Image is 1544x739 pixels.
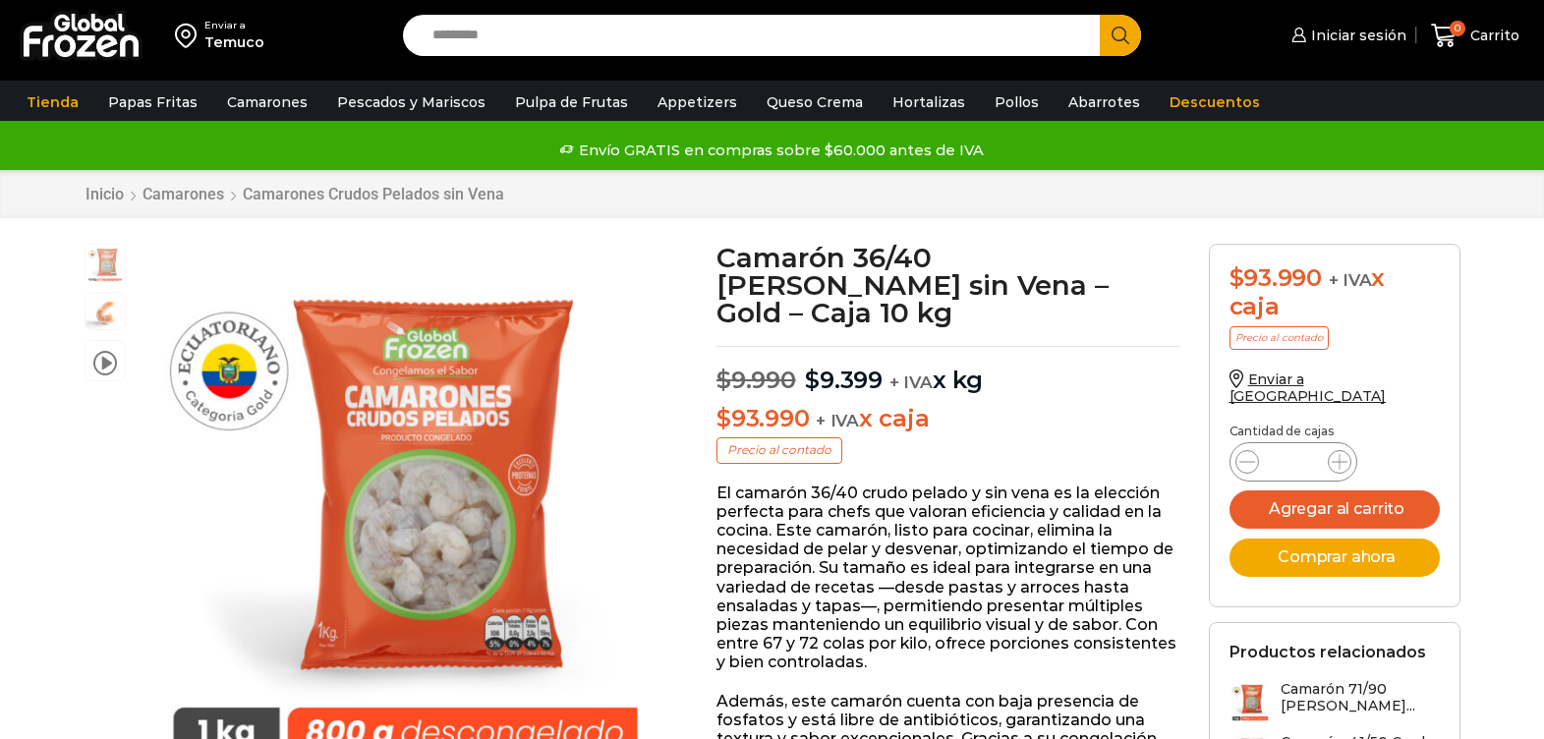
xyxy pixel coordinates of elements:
a: Camarones [217,84,317,121]
span: + IVA [816,411,859,430]
div: x caja [1229,264,1440,321]
a: 0 Carrito [1426,13,1524,59]
a: Abarrotes [1058,84,1150,121]
a: Inicio [85,185,125,203]
span: $ [716,404,731,432]
button: Search button [1100,15,1141,56]
a: Appetizers [648,84,747,121]
a: Camarones Crudos Pelados sin Vena [242,185,505,203]
a: Iniciar sesión [1287,16,1406,55]
p: x kg [716,346,1179,395]
div: Temuco [204,32,264,52]
div: Enviar a [204,19,264,32]
span: $ [716,366,731,394]
a: Hortalizas [883,84,975,121]
span: + IVA [1329,270,1372,290]
p: Precio al contado [716,437,842,463]
span: $ [1229,263,1244,292]
a: Pulpa de Frutas [505,84,638,121]
p: El camarón 36/40 crudo pelado y sin vena es la elección perfecta para chefs que valoran eficienci... [716,483,1179,672]
span: PM04004041 [86,245,125,284]
span: 0 [1450,21,1465,36]
span: camaron-sin-cascara [86,293,125,332]
img: address-field-icon.svg [175,19,204,52]
bdi: 93.990 [716,404,809,432]
a: Pollos [985,84,1049,121]
a: Enviar a [GEOGRAPHIC_DATA] [1229,370,1387,405]
a: Pescados y Mariscos [327,84,495,121]
span: Carrito [1465,26,1519,45]
a: Tienda [17,84,88,121]
a: Camarón 71/90 [PERSON_NAME]... [1229,681,1440,723]
nav: Breadcrumb [85,185,505,203]
bdi: 9.990 [716,366,796,394]
a: Camarones [142,185,225,203]
span: $ [805,366,820,394]
h1: Camarón 36/40 [PERSON_NAME] sin Vena – Gold – Caja 10 kg [716,244,1179,326]
h3: Camarón 71/90 [PERSON_NAME]... [1281,681,1440,714]
a: Papas Fritas [98,84,207,121]
p: Cantidad de cajas [1229,425,1440,438]
button: Comprar ahora [1229,539,1440,577]
bdi: 93.990 [1229,263,1322,292]
input: Product quantity [1275,448,1312,476]
span: Iniciar sesión [1306,26,1406,45]
a: Descuentos [1160,84,1270,121]
span: + IVA [889,372,933,392]
bdi: 9.399 [805,366,883,394]
h2: Productos relacionados [1229,643,1426,661]
p: Precio al contado [1229,326,1329,350]
a: Queso Crema [757,84,873,121]
button: Agregar al carrito [1229,490,1440,529]
p: x caja [716,405,1179,433]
